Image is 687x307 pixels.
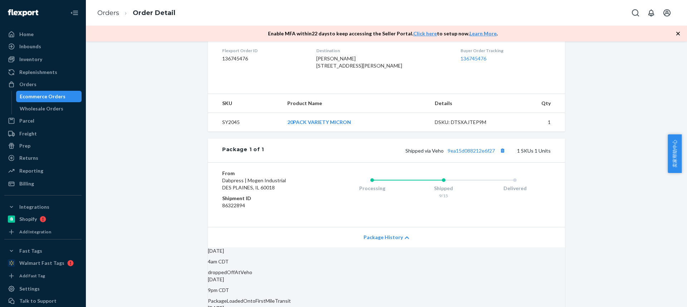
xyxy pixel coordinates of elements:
[222,146,264,155] div: Package 1 of 1
[405,148,507,154] span: Shipped via Veho
[11,158,161,227] img: ticket_snap.PNG
[336,185,408,192] div: Processing
[11,49,79,59] span: 直接联系客服平台
[668,134,682,173] button: 卖家帮助中心
[282,94,429,113] th: Product Name
[11,242,135,260] a: [URL][DOMAIN_NAME]
[268,30,498,37] p: Enable MFA within 22 days to keep accessing the Seller Portal. to setup now. .
[4,29,82,40] a: Home
[208,269,565,276] div: droppedOffAtVeho
[222,177,286,190] span: Dabpress | Mogen Industrial DES PLAINES, IL 60018
[19,43,41,50] div: Inbounds
[19,117,34,124] div: Parcel
[19,259,64,267] div: Walmart Fast Tags
[208,247,565,254] p: [DATE]
[97,9,119,17] a: Orders
[16,91,82,102] a: Ecommerce Orders
[208,94,282,113] th: SKU
[8,9,38,16] img: Flexport logo
[429,94,508,113] th: Details
[19,180,34,187] div: Billing
[11,95,161,116] p: 您可以直接通过该网址提交问题： （目前只支持英文）
[4,245,82,257] button: Fast Tags
[19,69,57,76] div: Replenishments
[461,55,486,61] a: 136745476
[4,257,82,269] a: Walmart Fast Tags
[11,127,161,147] p: 提供准确的信息可以帮助客服团队将您的问题分配给正确的人员，并缩短解决问题的时间：
[507,94,565,113] th: Qty
[4,140,82,152] a: Prep
[19,229,51,235] div: Add Integration
[208,113,282,132] td: SY2045
[435,119,502,126] div: DSKU: DTSXAJTEP9M
[11,64,161,85] p: 如果您遇到了任何的问题或对我们的平台有任何疑问，最好的办法是联系我们的客服。
[4,228,82,236] a: Add Integration
[4,272,82,280] a: Add Fast Tag
[4,165,82,177] a: Reporting
[222,195,308,202] dt: Shipment ID
[408,185,479,192] div: Shipped
[222,48,305,54] dt: Flexport Order ID
[19,167,43,174] div: Reporting
[4,201,82,213] button: Integrations
[413,30,437,36] a: Click here
[19,130,37,137] div: Freight
[19,203,49,211] div: Integrations
[20,93,65,100] div: Ecommerce Orders
[222,55,305,62] dd: 136745476
[208,276,565,283] p: [DATE]
[287,119,351,125] a: 20PACK VARIETY MICRON
[92,3,181,24] ol: breadcrumbs
[4,79,82,90] a: Orders
[4,152,82,164] a: Returns
[628,6,643,20] button: Open Search Box
[448,148,495,154] a: 9ea15d088212e6f27
[16,103,82,114] a: Wholesale Orders
[19,56,42,63] div: Inventory
[4,295,82,307] a: Talk to Support
[208,287,565,294] p: 9pm CDT
[461,48,551,54] dt: Buyer Order Tracking
[19,142,30,149] div: Prep
[133,9,175,17] a: Order Detail
[644,6,658,20] button: Open notifications
[208,297,565,304] div: PackageLoadedOntoFirstMileTransit
[19,31,34,38] div: Home
[479,185,551,192] div: Delivered
[19,285,40,292] div: Settings
[11,241,161,261] p: 您也可以访问“卖家帮助中心”的其他资源：
[264,146,551,155] div: 1 SKUs 1 Units
[4,283,82,294] a: Settings
[67,6,82,20] button: Close Navigation
[4,115,82,127] a: Parcel
[469,30,497,36] a: Learn More
[4,66,82,78] a: Replenishments
[19,247,42,254] div: Fast Tags
[20,105,63,112] div: Wholesale Orders
[408,193,479,199] div: 9/15
[97,96,160,104] a: [URL][DOMAIN_NAME]
[19,273,45,279] div: Add Fast Tag
[507,113,565,132] td: 1
[4,178,82,189] a: Billing
[19,81,36,88] div: Orders
[19,297,57,304] div: Talk to Support
[4,54,82,65] a: Inventory
[4,213,82,225] a: Shopify
[222,170,308,177] dt: From
[4,128,82,139] a: Freight
[4,41,82,52] a: Inbounds
[364,234,403,241] span: Package History
[498,146,507,155] button: Copy tracking number
[11,14,161,38] div: 358 如何在Deliverr提交并跟踪客服请求？
[316,55,402,69] span: [PERSON_NAME] [STREET_ADDRESS][PERSON_NAME]
[19,154,38,162] div: Returns
[316,48,449,54] dt: Destination
[660,6,674,20] button: Open account menu
[222,202,308,209] dd: 86322894
[19,216,37,223] div: Shopify
[208,258,565,265] p: 4am CDT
